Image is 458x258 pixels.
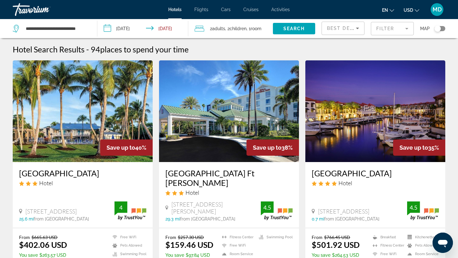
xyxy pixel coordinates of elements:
[371,22,414,36] button: Filter
[31,234,58,240] del: $665.63 USD
[324,216,379,221] span: from [GEOGRAPHIC_DATA]
[433,233,453,253] iframe: Button to launch messaging window
[180,216,235,221] span: from [GEOGRAPHIC_DATA]
[327,26,360,31] span: Best Deals
[159,60,299,162] a: Hotel image
[382,8,388,13] span: en
[219,243,256,248] li: Free WiFi
[261,201,293,220] img: trustyou-badge.svg
[188,19,273,38] button: Travelers: 2 adults, 2 children
[271,7,290,12] a: Activities
[256,234,293,240] li: Swimming Pool
[318,208,369,215] span: [STREET_ADDRESS]
[382,5,394,15] button: Change language
[100,44,189,54] span: places to spend your time
[253,144,281,151] span: Save up to
[327,24,359,32] mat-select: Sort by
[283,26,305,31] span: Search
[178,234,204,240] del: $257.30 USD
[109,243,146,248] li: Pets Allowed
[312,234,323,240] span: From
[39,180,53,187] span: Hotel
[407,204,420,211] div: 4.5
[251,26,261,31] span: Room
[404,243,439,248] li: Pets Allowed
[109,251,146,257] li: Swimming Pool
[165,168,293,187] a: [GEOGRAPHIC_DATA] Ft [PERSON_NAME]
[19,168,146,178] a: [GEOGRAPHIC_DATA]
[19,240,67,249] ins: $402.06 USD
[19,253,38,258] span: You save
[34,216,89,221] span: from [GEOGRAPHIC_DATA]
[370,251,404,257] li: Free WiFi
[225,24,246,33] span: , 2
[165,189,293,196] div: 3 star Hotel
[194,7,208,12] a: Flights
[86,44,89,54] span: -
[312,168,439,178] a: [GEOGRAPHIC_DATA]
[370,243,404,248] li: Fitness Center
[246,139,299,156] div: 38%
[185,189,199,196] span: Hotel
[165,240,213,249] ins: $159.46 USD
[100,139,153,156] div: 40%
[91,44,189,54] h2: 94
[13,1,76,18] a: Travorium
[107,144,135,151] span: Save up to
[212,26,225,31] span: Adults
[312,253,360,258] p: $264.53 USD
[114,204,127,211] div: 4
[13,60,153,162] img: Hotel image
[312,240,360,249] ins: $501.92 USD
[171,201,261,215] span: [STREET_ADDRESS][PERSON_NAME]
[312,253,330,258] span: You save
[429,3,445,16] button: User Menu
[273,23,315,34] button: Search
[219,251,256,257] li: Room Service
[230,26,246,31] span: Children
[13,44,85,54] h1: Hotel Search Results
[221,7,231,12] a: Cars
[404,234,439,240] li: Kitchenette
[109,234,146,240] li: Free WiFi
[19,216,34,221] span: 25.6 mi
[246,24,261,33] span: , 1
[261,204,274,211] div: 4.5
[19,253,67,258] p: $263.57 USD
[243,7,259,12] a: Cruises
[97,19,188,38] button: Check-in date: Sep 27, 2025 Check-out date: Sep 29, 2025
[165,253,184,258] span: You save
[404,8,413,13] span: USD
[433,6,442,13] span: MD
[312,216,324,221] span: 0.7 mi
[430,26,445,31] button: Toggle map
[168,7,182,12] a: Hotels
[338,180,352,187] span: Hotel
[393,139,445,156] div: 35%
[165,234,176,240] span: From
[404,5,419,15] button: Change currency
[407,201,439,220] img: trustyou-badge.svg
[114,201,146,220] img: trustyou-badge.svg
[370,234,404,240] li: Breakfast
[19,234,30,240] span: From
[399,144,428,151] span: Save up to
[19,180,146,187] div: 3 star Hotel
[312,180,439,187] div: 4 star Hotel
[324,234,350,240] del: $766.45 USD
[305,60,445,162] img: Hotel image
[165,253,213,258] p: $97.84 USD
[404,251,439,257] li: Room Service
[219,234,256,240] li: Fitness Center
[25,208,77,215] span: [STREET_ADDRESS]
[165,216,180,221] span: 29.3 mi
